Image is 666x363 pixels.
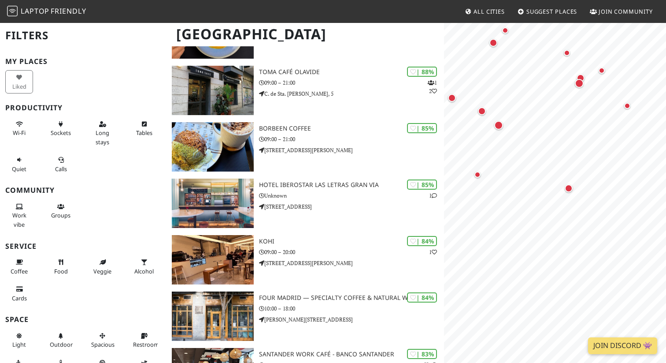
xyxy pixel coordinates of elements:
[7,6,18,16] img: LaptopFriendly
[13,129,26,137] span: Stable Wi-Fi
[599,7,653,15] span: Join Community
[407,236,437,246] div: | 84%
[130,117,158,140] button: Tables
[5,255,33,278] button: Coffee
[461,4,508,19] a: All Cities
[7,4,86,19] a: LaptopFriendly LaptopFriendly
[259,135,444,143] p: 09:00 – 21:00
[5,199,33,232] button: Work vibe
[259,315,444,324] p: [PERSON_NAME][STREET_ADDRESS]
[5,329,33,352] button: Light
[562,48,572,58] div: Map marker
[166,122,444,172] a: Borbeen Coffee | 85% Borbeen Coffee 09:00 – 21:00 [STREET_ADDRESS][PERSON_NAME]
[130,329,158,352] button: Restroom
[573,77,585,90] div: Map marker
[407,349,437,359] div: | 83%
[5,104,161,112] h3: Productivity
[55,165,67,173] span: Video/audio calls
[429,191,437,200] p: 1
[472,169,483,180] div: Map marker
[96,129,109,146] span: Long stays
[169,22,442,46] h1: [GEOGRAPHIC_DATA]
[89,117,116,149] button: Long stays
[172,122,254,172] img: Borbeen Coffee
[93,267,111,275] span: Veggie
[47,199,75,223] button: Groups
[51,211,70,219] span: Group tables
[259,125,444,132] h3: Borbeen Coffee
[259,202,444,211] p: [STREET_ADDRESS]
[407,123,437,133] div: | 85%
[5,315,161,324] h3: Space
[259,294,444,302] h3: FOUR Madrid — Specialty coffee & Natural wine
[134,267,154,275] span: Alcohol
[91,341,115,348] span: Spacious
[259,304,444,313] p: 10:00 – 18:00
[586,4,656,19] a: Join Community
[166,292,444,341] a: FOUR Madrid — Specialty coffee & Natural wine | 84% FOUR Madrid — Specialty coffee & Natural wine...
[526,7,577,15] span: Suggest Places
[407,67,437,77] div: | 88%
[172,179,254,228] img: Hotel Iberostar Las Letras Gran Via
[47,153,75,176] button: Calls
[259,181,444,189] h3: Hotel Iberostar Las Letras Gran Via
[12,211,26,228] span: People working
[51,129,71,137] span: Power sockets
[259,259,444,267] p: [STREET_ADDRESS][PERSON_NAME]
[51,6,86,16] span: Friendly
[11,267,28,275] span: Coffee
[50,341,73,348] span: Outdoor area
[259,68,444,76] h3: Toma Café Olavide
[259,79,444,87] p: 09:00 – 21:00
[5,153,33,176] button: Quiet
[622,101,633,111] div: Map marker
[21,6,49,16] span: Laptop
[407,292,437,303] div: | 84%
[12,341,26,348] span: Natural light
[428,79,437,95] p: 1 2
[166,179,444,228] a: Hotel Iberostar Las Letras Gran Via | 85% 1 Hotel Iberostar Las Letras Gran Via Unknown [STREET_A...
[476,105,488,117] div: Map marker
[172,235,254,284] img: Kohi
[488,37,499,49] div: Map marker
[492,119,505,131] div: Map marker
[89,255,116,278] button: Veggie
[563,183,574,194] div: Map marker
[47,255,75,278] button: Food
[89,329,116,352] button: Spacious
[47,329,75,352] button: Outdoor
[259,238,444,245] h3: Kohi
[259,90,444,98] p: C. de Sta. [PERSON_NAME], 5
[166,66,444,115] a: Toma Café Olavide | 88% 12 Toma Café Olavide 09:00 – 21:00 C. de Sta. [PERSON_NAME], 5
[5,186,161,195] h3: Community
[130,255,158,278] button: Alcohol
[596,65,607,76] div: Map marker
[12,165,26,173] span: Quiet
[446,92,458,104] div: Map marker
[500,25,511,36] div: Map marker
[5,282,33,305] button: Cards
[474,7,505,15] span: All Cities
[12,294,27,302] span: Credit cards
[5,242,161,251] h3: Service
[172,292,254,341] img: FOUR Madrid — Specialty coffee & Natural wine
[429,248,437,256] p: 1
[5,117,33,140] button: Wi-Fi
[54,267,68,275] span: Food
[47,117,75,140] button: Sockets
[259,191,444,200] p: Unknown
[172,66,254,115] img: Toma Café Olavide
[259,146,444,154] p: [STREET_ADDRESS][PERSON_NAME]
[136,129,152,137] span: Work-friendly tables
[514,4,581,19] a: Suggest Places
[259,351,444,358] h3: Santander Work Café - Banco Santander
[166,235,444,284] a: Kohi | 84% 1 Kohi 09:00 – 20:00 [STREET_ADDRESS][PERSON_NAME]
[133,341,159,348] span: Restroom
[575,72,586,84] div: Map marker
[407,180,437,190] div: | 85%
[5,57,161,66] h3: My Places
[5,22,161,49] h2: Filters
[259,248,444,256] p: 09:00 – 20:00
